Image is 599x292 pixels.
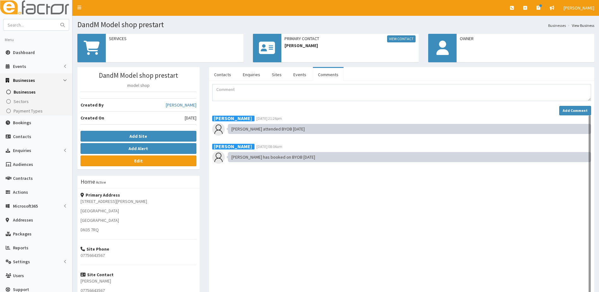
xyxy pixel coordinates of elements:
p: [STREET_ADDRESS][PERSON_NAME] [81,198,196,204]
span: Settings [13,259,30,265]
span: Businesses [13,77,35,83]
li: View Business [566,23,594,28]
p: [PERSON_NAME] [81,278,196,284]
a: Enquiries [238,68,265,81]
p: DN35 7RQ [81,227,196,233]
a: Contacts [209,68,236,81]
button: Add Alert [81,143,196,154]
span: Audiences [13,161,33,167]
span: Primary Contact [285,35,416,42]
span: Services [109,35,240,42]
p: [GEOGRAPHIC_DATA] [81,208,196,214]
a: Events [288,68,311,81]
b: [PERSON_NAME] [214,115,252,121]
span: Bookings [13,120,31,125]
a: Businesses [548,23,566,28]
p: model shop [81,82,196,88]
span: Reports [13,245,28,251]
b: Add Site [129,133,147,139]
span: Payment Types [14,108,43,114]
a: [PERSON_NAME] [166,102,196,108]
div: [PERSON_NAME] attended BYOB [DATE] [228,124,591,134]
span: Contacts [13,134,31,139]
button: Add Comment [559,106,591,115]
span: [DATE] 08:04am [256,144,282,149]
span: [PERSON_NAME] [285,42,416,49]
span: Businesses [14,89,36,95]
a: Edit [81,155,196,166]
a: Sites [267,68,287,81]
strong: Site Contact [81,272,114,277]
p: [GEOGRAPHIC_DATA] [81,217,196,223]
a: Businesses [2,87,72,97]
span: Contracts [13,175,33,181]
span: Owner [460,35,591,42]
a: View Contact [387,35,416,42]
textarea: Comment [212,84,591,101]
span: Addresses [13,217,33,223]
h3: DandM Model shop prestart [81,72,196,79]
small: Active [96,180,106,185]
h1: DandM Model shop prestart [77,21,594,29]
b: Add Alert [129,146,148,151]
span: Users [13,273,24,278]
strong: Site Phone [81,246,109,252]
span: Dashboard [13,50,35,55]
b: Created On [81,115,104,121]
p: 07756643567 [81,252,196,259]
strong: Add Comment [563,108,588,113]
span: Actions [13,189,28,195]
span: [DATE] 21:26pm [256,116,282,121]
span: Packages [13,231,32,237]
strong: Primary Address [81,192,120,198]
a: Comments [313,68,344,81]
div: [PERSON_NAME] has booked on BYOB [DATE] [228,152,591,162]
b: Edit [134,158,143,164]
h3: Home [81,179,95,185]
span: Sectors [14,99,29,104]
span: [DATE] [185,115,196,121]
span: Events [13,64,26,69]
b: Created By [81,102,104,108]
input: Search... [3,19,57,30]
a: Sectors [2,97,72,106]
span: [PERSON_NAME] [564,5,594,11]
span: Microsoft365 [13,203,38,209]
span: Enquiries [13,148,31,153]
a: Payment Types [2,106,72,116]
b: [PERSON_NAME] [214,143,252,149]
